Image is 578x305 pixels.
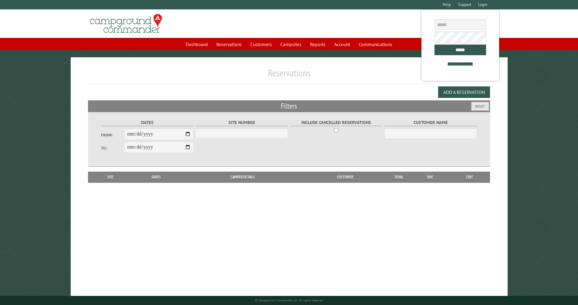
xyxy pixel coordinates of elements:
label: Site Number [195,119,288,126]
img: Campground Commander [88,12,164,35]
a: Campsites [277,39,305,50]
label: From: [101,132,124,138]
label: Customer Name [384,119,477,126]
small: © Campground Commander LLC. All rights reserved. [255,298,323,302]
button: Add a Reservation [438,86,490,98]
th: Edit [449,172,490,183]
label: To: [101,145,124,151]
a: Account [330,39,354,50]
label: Dates [101,119,194,126]
h2: Filters [88,100,490,112]
button: Reset [471,102,489,111]
a: Dashboard [182,39,211,50]
th: Due [411,172,449,183]
a: Customers [247,39,275,50]
th: Total [387,172,411,183]
th: Site [91,172,130,183]
a: Reports [306,39,329,50]
th: Customer [303,172,387,183]
h1: Reservations [88,67,490,84]
th: Camper Details [182,172,303,183]
a: Reservations [213,39,245,50]
a: Communications [355,39,396,50]
label: Include Cancelled Reservations [290,119,383,126]
th: Dates [130,172,182,183]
